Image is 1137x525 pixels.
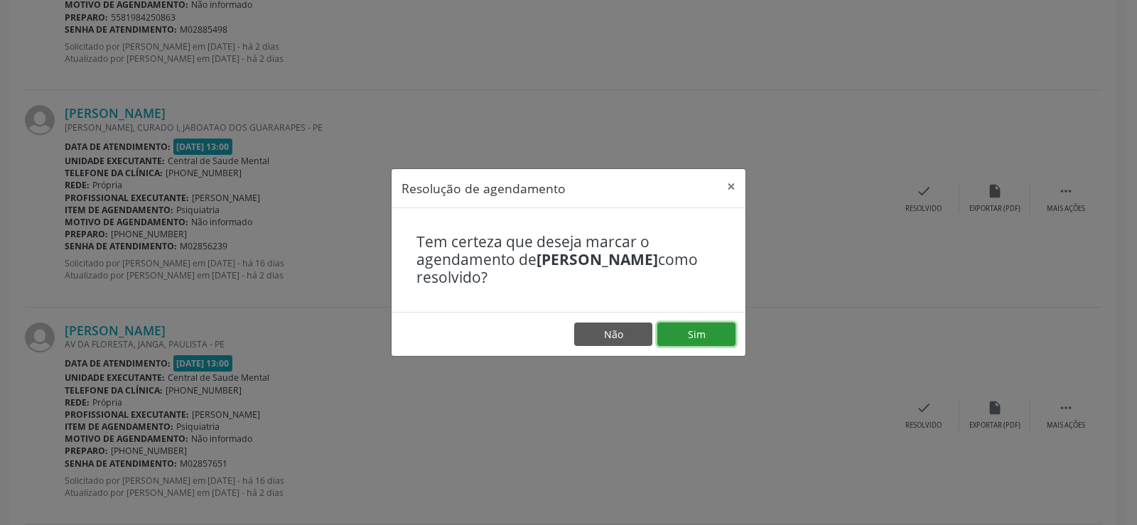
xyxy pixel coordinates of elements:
[574,323,652,347] button: Não
[717,169,745,204] button: Close
[537,249,658,269] b: [PERSON_NAME]
[416,233,721,287] h4: Tem certeza que deseja marcar o agendamento de como resolvido?
[402,179,566,197] h5: Resolução de agendamento
[657,323,735,347] button: Sim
